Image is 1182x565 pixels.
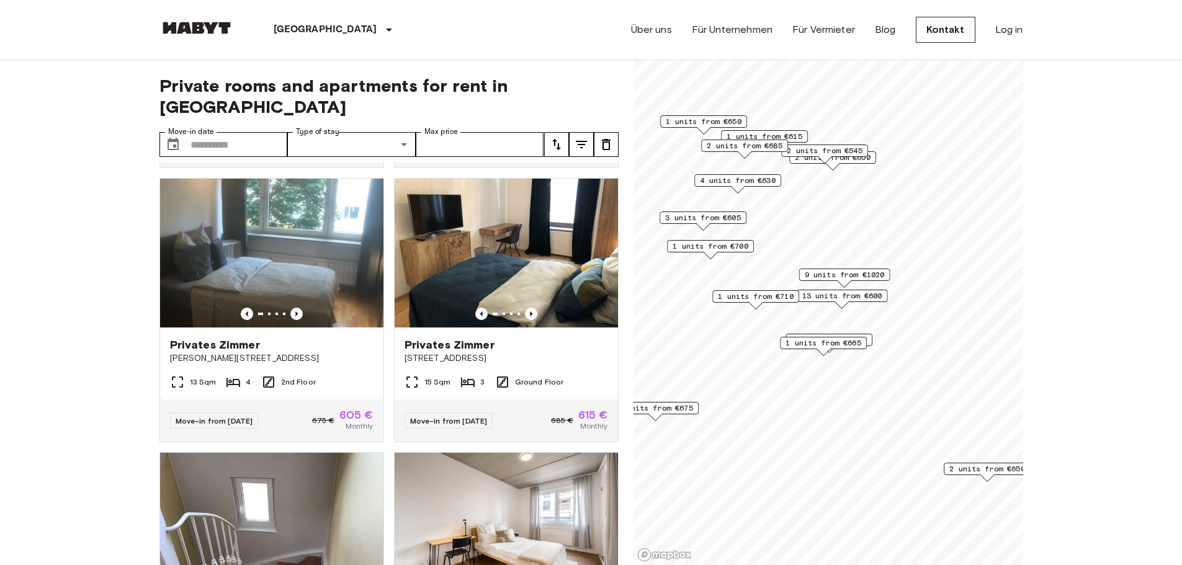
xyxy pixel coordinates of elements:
div: Map marker [694,174,781,194]
a: Kontakt [916,17,975,43]
span: 1 units from €615 [727,131,802,142]
label: Max price [424,127,458,137]
span: [PERSON_NAME][STREET_ADDRESS] [170,352,374,365]
a: Blog [875,22,896,37]
a: Marketing picture of unit DE-04-003-001-02HFPrevious imagePrevious imagePrivates Zimmer[PERSON_NA... [159,178,384,442]
div: Map marker [780,337,867,356]
span: 2 units from €650 [949,463,1025,474]
span: 15 Sqm [424,376,451,388]
button: Previous image [290,308,303,320]
a: Für Unternehmen [692,22,772,37]
span: Privates Zimmer [170,337,260,352]
button: Choose date [161,132,186,157]
span: Ground Floor [515,376,564,388]
span: 3 [480,376,485,388]
div: Map marker [781,145,868,164]
a: Über uns [631,22,672,37]
div: Map marker [660,211,746,231]
div: Map marker [786,334,872,353]
div: Map marker [712,290,799,309]
label: Move-in date [168,127,214,137]
a: Marketing picture of unit DE-04-033-002-01HFPrevious imagePrevious imagePrivates Zimmer[STREET_AD... [394,178,619,442]
span: 615 € [578,409,608,420]
span: Move-in from [DATE] [176,416,253,425]
img: Marketing picture of unit DE-04-033-002-01HF [395,179,618,327]
button: Previous image [241,308,253,320]
span: 1 units from €700 [673,241,748,252]
span: 675 € [312,415,334,426]
div: Map marker [721,130,808,149]
span: 3 units from €605 [665,212,741,223]
span: 1 units from €650 [666,116,741,127]
a: Mapbox logo [637,548,692,562]
span: 13 units from €600 [802,290,882,301]
span: [STREET_ADDRESS] [405,352,608,365]
span: 2 units from €685 [707,140,782,151]
span: 1 units from €710 [718,291,794,302]
span: 2 units from €675 [617,403,693,414]
div: Map marker [660,115,747,135]
span: Private rooms and apartments for rent in [GEOGRAPHIC_DATA] [159,75,619,117]
span: 13 Sqm [190,376,217,388]
img: Habyt [159,22,234,34]
div: Map marker [799,269,890,288]
div: Map marker [667,240,754,259]
span: 685 € [551,415,573,426]
span: 4 [246,376,251,388]
img: Marketing picture of unit DE-04-003-001-02HF [160,179,383,327]
span: Monthly [580,420,607,432]
div: Map marker [701,140,788,159]
div: Map marker [796,290,887,309]
span: Move-in from [DATE] [410,416,488,425]
div: Map marker [944,463,1031,482]
button: tune [594,132,619,157]
p: [GEOGRAPHIC_DATA] [274,22,377,37]
span: Privates Zimmer [405,337,495,352]
span: 2 units from €650 [795,152,871,163]
span: 2 units from €545 [787,145,862,156]
span: 605 € [339,409,374,420]
a: Log in [995,22,1023,37]
button: Previous image [525,308,537,320]
span: Monthly [346,420,373,432]
a: Für Vermieter [792,22,855,37]
span: 4 units from €630 [700,175,776,186]
div: Map marker [789,151,876,171]
button: tune [544,132,569,157]
span: 2nd Floor [281,376,316,388]
span: 1 units from €665 [786,337,861,349]
span: 1 units from €655 [791,334,867,345]
div: Map marker [612,402,699,421]
span: 9 units from €1020 [804,269,884,280]
button: Previous image [475,308,488,320]
label: Type of stay [296,127,339,137]
button: tune [569,132,594,157]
